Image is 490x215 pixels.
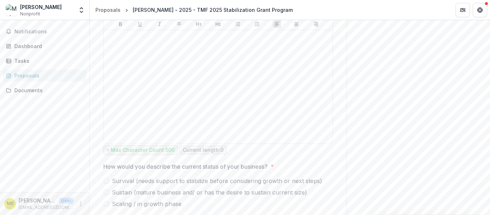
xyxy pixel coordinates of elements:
span: Scaling / in growth phase [112,200,182,208]
button: Get Help [473,3,487,17]
img: Mohammad Siddiquee [6,4,17,16]
div: Proposals [95,6,121,14]
p: [EMAIL_ADDRESS][DOMAIN_NAME] [19,204,74,211]
div: Dashboard [14,42,81,50]
div: [PERSON_NAME] - 2025 - TMF 2025 Stabilization Grant Program [133,6,293,14]
button: Bullet List [234,20,242,28]
div: Tasks [14,57,81,65]
a: Proposals [93,5,123,15]
button: Heading 1 [194,20,203,28]
button: Align Right [312,20,320,28]
button: Align Center [292,20,301,28]
span: Sustain (mature business and/ or has the desire to sustain current size) [112,188,307,197]
a: Dashboard [3,40,86,52]
span: Nonprofit [20,11,40,17]
a: Proposals [3,70,86,81]
button: Ordered List [253,20,262,28]
button: More [76,200,85,208]
a: Documents [3,84,86,96]
p: User [59,197,74,204]
div: [PERSON_NAME] [20,3,62,11]
p: Max Character Count: 500 [111,147,175,153]
p: How would you describe the current status of your business? [103,162,268,171]
div: Mohammad Siddiquee [7,201,14,206]
div: Documents [14,87,81,94]
button: Open entity switcher [76,3,86,17]
button: Heading 2 [214,20,222,28]
a: Tasks [3,55,86,67]
nav: breadcrumb [93,5,296,15]
button: Strike [175,20,183,28]
button: Bold [116,20,125,28]
p: [PERSON_NAME] [19,197,56,204]
p: Current length: 0 [183,147,223,153]
button: Notifications [3,26,86,37]
button: Align Left [273,20,281,28]
button: Underline [136,20,144,28]
span: Notifications [14,29,84,35]
span: Survival (needs support to stabilize before considering growth or next steps) [112,177,322,185]
button: Partners [456,3,470,17]
div: Proposals [14,72,81,79]
button: Italicize [155,20,164,28]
